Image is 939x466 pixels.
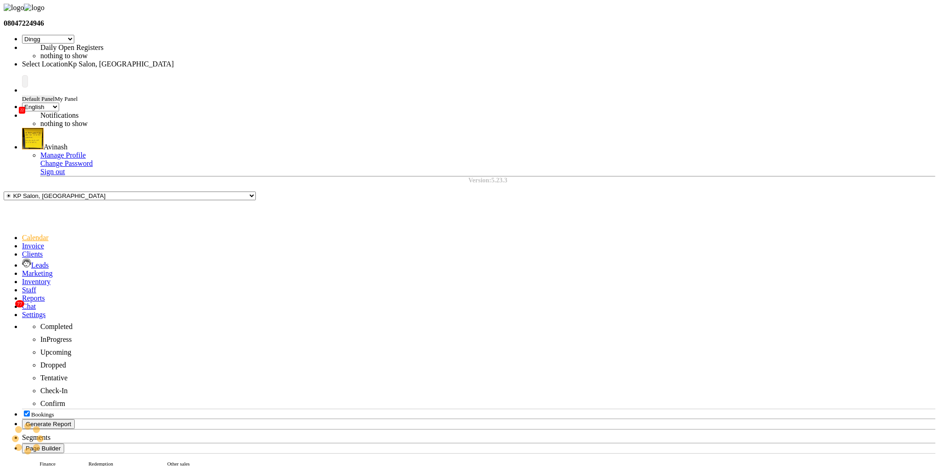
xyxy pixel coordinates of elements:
[22,261,49,269] a: Leads
[55,95,77,102] span: My Panel
[40,335,72,343] span: InProgress
[40,52,270,60] li: nothing to show
[22,234,49,241] a: Calendar
[40,177,935,184] div: Version:5.23.3
[40,348,72,356] span: Upcoming
[22,250,43,258] a: Clients
[22,242,44,250] a: Invoice
[22,444,64,453] button: Page Builder
[22,294,45,302] a: Reports
[40,400,65,407] span: Confirm
[24,4,44,12] img: logo
[40,111,270,120] div: Notifications
[22,311,46,318] a: Settings
[40,374,67,382] span: Tentative
[22,302,36,310] span: Chat
[40,387,68,395] span: Check-In
[22,128,44,149] img: Avinash
[22,286,36,294] a: Staff
[22,278,50,285] a: Inventory
[22,419,75,429] button: Generate Report
[40,120,270,128] li: nothing to show
[22,95,55,102] span: Default Panel
[40,323,72,330] span: Completed
[40,44,270,52] div: Daily Open Registers
[44,143,67,151] span: Avinash
[40,168,65,175] a: Sign out
[40,151,86,159] a: Manage Profile
[22,269,53,277] a: Marketing
[19,107,25,114] span: 22
[22,302,36,310] a: 77Chat
[4,19,44,27] b: 08047224946
[40,361,66,369] span: Dropped
[31,411,54,418] span: Bookings
[40,159,93,167] a: Change Password
[4,4,24,12] img: logo
[15,300,24,307] span: 77
[31,261,49,269] span: Leads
